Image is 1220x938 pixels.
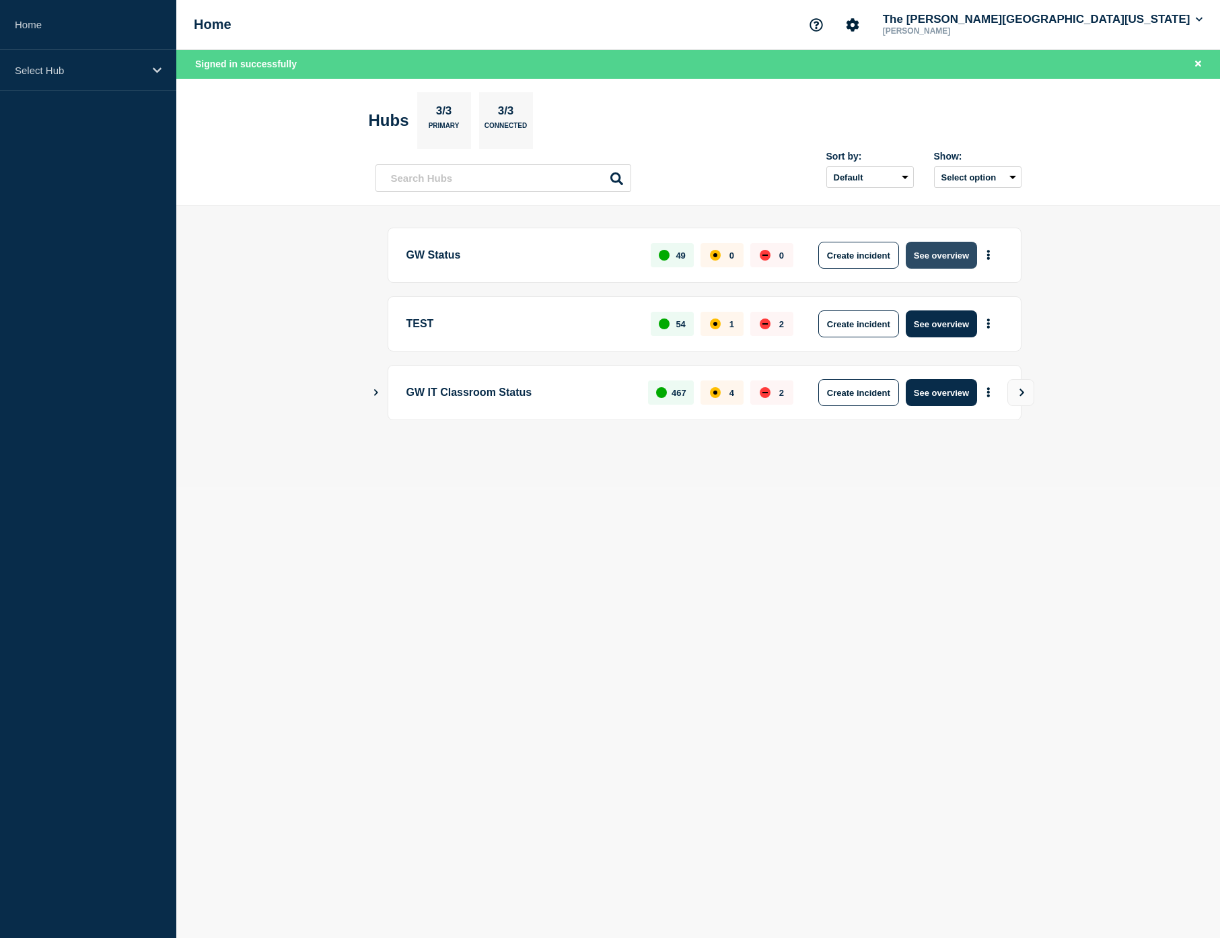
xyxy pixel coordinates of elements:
[369,111,409,130] h2: Hubs
[1190,57,1207,72] button: Close banner
[880,26,1020,36] p: [PERSON_NAME]
[779,388,784,398] p: 2
[493,104,519,122] p: 3/3
[676,319,685,329] p: 54
[934,151,1021,162] div: Show:
[710,387,721,398] div: affected
[431,104,457,122] p: 3/3
[656,387,667,398] div: up
[802,11,830,39] button: Support
[429,122,460,136] p: Primary
[760,319,770,329] div: down
[676,250,685,261] p: 49
[485,122,527,136] p: Connected
[980,380,997,405] button: More actions
[659,319,670,329] div: up
[15,65,144,76] p: Select Hub
[906,310,977,337] button: See overview
[826,166,914,188] select: Sort by
[373,388,380,398] button: Show Connected Hubs
[729,250,734,261] p: 0
[779,250,784,261] p: 0
[406,379,633,406] p: GW IT Classroom Status
[818,242,899,269] button: Create incident
[880,13,1205,26] button: The [PERSON_NAME][GEOGRAPHIC_DATA][US_STATE]
[406,310,636,337] p: TEST
[934,166,1021,188] button: Select option
[729,388,734,398] p: 4
[194,17,231,32] h1: Home
[906,379,977,406] button: See overview
[406,242,636,269] p: GW Status
[659,250,670,261] div: up
[838,11,867,39] button: Account settings
[729,319,734,329] p: 1
[826,151,914,162] div: Sort by:
[195,59,297,69] span: Signed in successfully
[818,310,899,337] button: Create incident
[710,250,721,261] div: affected
[906,242,977,269] button: See overview
[672,388,686,398] p: 467
[1007,379,1034,406] button: View
[980,243,997,268] button: More actions
[760,250,770,261] div: down
[760,387,770,398] div: down
[980,312,997,337] button: More actions
[375,164,631,192] input: Search Hubs
[779,319,784,329] p: 2
[710,319,721,329] div: affected
[818,379,899,406] button: Create incident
